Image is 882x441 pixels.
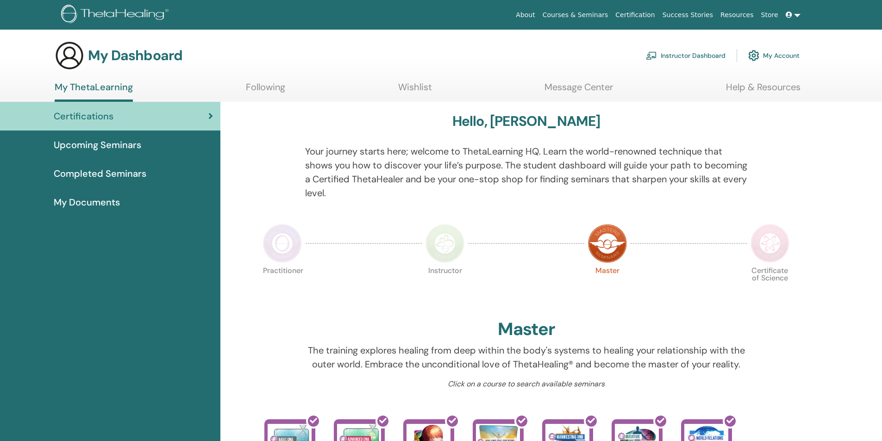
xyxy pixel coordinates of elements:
img: Certificate of Science [751,224,789,263]
a: Following [246,81,285,99]
h3: Hello, [PERSON_NAME] [452,113,601,130]
a: Success Stories [659,6,717,24]
a: Certification [612,6,658,24]
p: The training explores healing from deep within the body's systems to healing your relationship wi... [305,343,747,371]
span: Upcoming Seminars [54,138,141,152]
p: Master [588,267,627,306]
a: Message Center [544,81,613,99]
a: About [512,6,538,24]
h3: My Dashboard [88,47,182,64]
h2: Master [498,319,555,340]
img: chalkboard-teacher.svg [646,51,657,60]
a: Store [757,6,782,24]
img: Master [588,224,627,263]
p: Practitioner [263,267,302,306]
a: My Account [748,45,800,66]
span: Completed Seminars [54,167,146,180]
span: My Documents [54,195,120,209]
img: Instructor [425,224,464,263]
img: generic-user-icon.jpg [55,41,84,70]
img: Practitioner [263,224,302,263]
img: cog.svg [748,48,759,63]
a: Wishlist [398,81,432,99]
span: Certifications [54,109,113,123]
p: Click on a course to search available seminars [305,379,747,390]
a: Courses & Seminars [539,6,612,24]
p: Your journey starts here; welcome to ThetaLearning HQ. Learn the world-renowned technique that sh... [305,144,747,200]
p: Certificate of Science [751,267,789,306]
a: My ThetaLearning [55,81,133,102]
a: Instructor Dashboard [646,45,726,66]
a: Help & Resources [726,81,801,99]
img: logo.png [61,5,172,25]
p: Instructor [425,267,464,306]
a: Resources [717,6,757,24]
